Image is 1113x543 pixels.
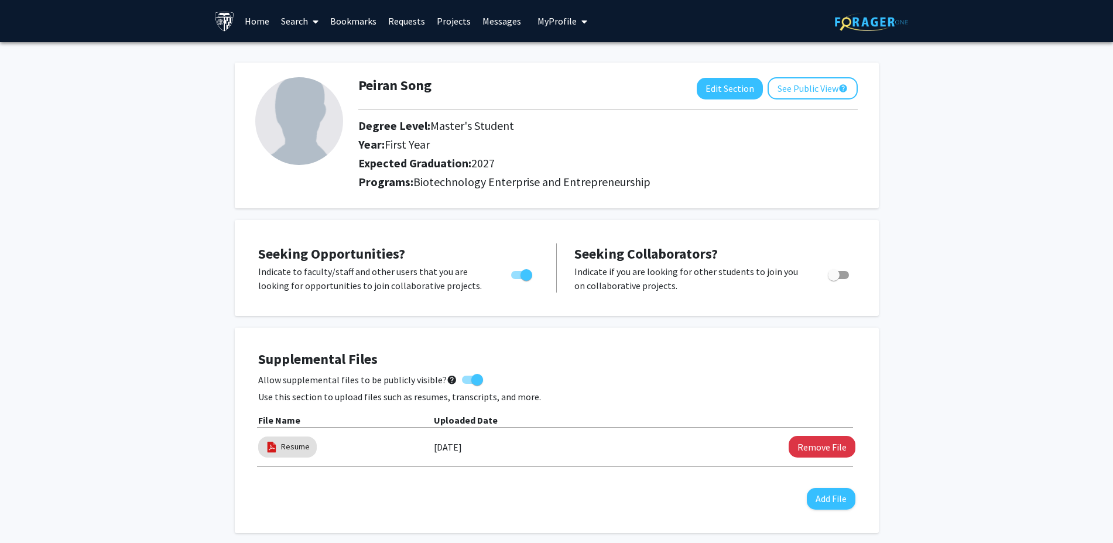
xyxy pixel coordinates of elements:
span: Seeking Collaborators? [574,245,718,263]
button: See Public View [768,77,858,99]
b: Uploaded Date [434,414,498,426]
span: First Year [385,137,430,152]
button: Remove Resume File [789,436,855,458]
a: Home [239,1,275,42]
h2: Year: [358,138,757,152]
button: Edit Section [697,78,763,99]
a: Bookmarks [324,1,382,42]
mat-icon: help [838,81,848,95]
b: File Name [258,414,300,426]
div: Toggle [823,264,855,282]
a: Requests [382,1,431,42]
span: Seeking Opportunities? [258,245,405,263]
span: Allow supplemental files to be publicly visible? [258,373,457,387]
p: Indicate to faculty/staff and other users that you are looking for opportunities to join collabor... [258,264,489,293]
span: My Profile [537,15,577,27]
iframe: Chat [9,490,50,534]
span: 2027 [471,156,495,170]
h2: Degree Level: [358,119,757,133]
a: Projects [431,1,477,42]
h4: Supplemental Files [258,351,855,368]
span: Master's Student [430,118,514,133]
a: Messages [477,1,527,42]
img: pdf_icon.png [265,441,278,453]
h2: Programs: [358,175,858,189]
img: ForagerOne Logo [835,13,908,31]
mat-icon: help [447,373,457,387]
a: Resume [281,441,310,453]
span: Biotechnology Enterprise and Entrepreneurship [413,174,650,189]
button: Add File [807,488,855,510]
img: Johns Hopkins University Logo [214,11,235,32]
div: Toggle [506,264,539,282]
h2: Expected Graduation: [358,156,757,170]
a: Search [275,1,324,42]
p: Use this section to upload files such as resumes, transcripts, and more. [258,390,855,404]
img: Profile Picture [255,77,343,165]
p: Indicate if you are looking for other students to join you on collaborative projects. [574,264,806,293]
label: [DATE] [434,437,462,457]
h1: Peiran Song [358,77,431,94]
